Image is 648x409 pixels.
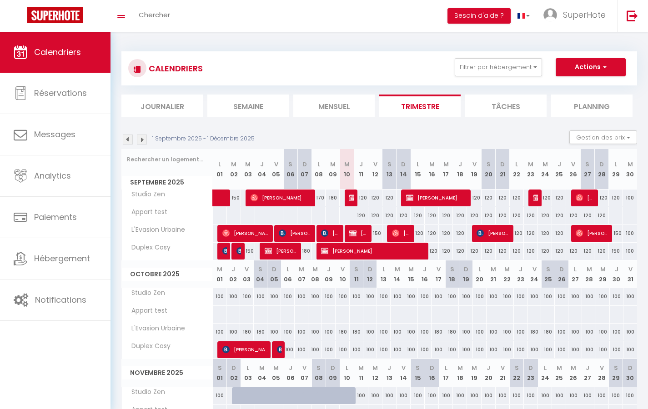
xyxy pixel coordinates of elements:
span: Appart test [123,207,170,217]
div: 100 [322,288,336,305]
th: 09 [322,260,336,288]
abbr: V [628,265,633,274]
span: [PERSON_NAME] [392,224,411,242]
span: Chercher [139,10,170,20]
th: 24 [527,260,541,288]
th: 04 [254,260,267,288]
div: 100 [254,288,267,305]
div: 100 [404,324,418,340]
th: 27 [568,260,582,288]
div: 180 [336,324,349,340]
div: 150 [609,225,623,242]
div: 100 [610,324,623,340]
abbr: J [231,265,235,274]
th: 25 [552,149,566,190]
abbr: M [528,160,533,169]
li: Tâches [465,95,547,117]
th: 28 [582,260,596,288]
div: 120 [552,243,566,259]
abbr: J [615,265,618,274]
th: 24 [538,149,552,190]
abbr: M [543,160,548,169]
div: 120 [425,207,439,224]
div: 170 [311,190,326,206]
div: 120 [467,190,481,206]
span: Appart test [123,306,170,316]
abbr: S [450,265,454,274]
div: 100 [213,288,226,305]
th: 06 [283,149,297,190]
abbr: V [532,265,537,274]
div: 120 [524,243,538,259]
div: 120 [411,207,425,224]
div: 150 [241,243,255,259]
span: [PERSON_NAME] [277,341,281,358]
div: 120 [538,207,552,224]
h3: CALENDRIERS [146,58,203,79]
div: 100 [267,288,281,305]
span: L'Evasion Urbaine [123,225,187,235]
abbr: D [401,160,406,169]
div: 120 [482,190,496,206]
abbr: M [312,265,318,274]
abbr: V [571,160,575,169]
div: 100 [514,288,527,305]
abbr: L [574,265,577,274]
span: Studio Zen [123,288,167,298]
div: 100 [487,288,500,305]
div: 100 [500,324,514,340]
span: Messages [34,129,75,140]
th: 05 [269,149,283,190]
span: L'Evasion Urbaine [123,324,187,334]
th: 12 [363,260,377,288]
div: 100 [568,324,582,340]
div: 100 [377,288,391,305]
th: 29 [596,260,610,288]
abbr: M [587,265,592,274]
span: [PERSON_NAME] [406,189,467,206]
th: 09 [326,149,340,190]
abbr: M [628,160,633,169]
abbr: M [217,265,222,274]
div: 100 [295,341,308,358]
abbr: J [260,160,264,169]
li: Mensuel [293,95,375,117]
div: 100 [363,324,377,340]
abbr: M [491,265,496,274]
span: Analytics [34,170,71,181]
div: 180 [541,324,555,340]
div: 120 [580,207,594,224]
span: [PERSON_NAME] [321,224,340,242]
div: 100 [391,324,404,340]
th: 20 [473,260,487,288]
div: 120 [594,207,608,224]
th: 07 [297,149,311,190]
abbr: S [546,265,550,274]
abbr: L [614,160,617,169]
div: 100 [418,288,432,305]
th: 18 [453,149,467,190]
div: 120 [510,190,524,206]
div: 100 [459,288,472,305]
abbr: M [231,160,236,169]
div: 120 [439,243,453,259]
th: 22 [500,260,514,288]
span: [PERSON_NAME] [576,189,594,206]
div: 120 [482,207,496,224]
div: 120 [510,225,524,242]
span: Réservations [34,87,87,99]
div: 120 [552,225,566,242]
abbr: S [258,265,262,274]
li: Trimestre [379,95,461,117]
div: 100 [623,190,637,206]
th: 17 [439,149,453,190]
th: 03 [241,149,255,190]
th: 20 [482,149,496,190]
div: 120 [482,243,496,259]
abbr: L [286,265,289,274]
li: Semaine [207,95,289,117]
div: 180 [240,324,254,340]
abbr: L [317,160,320,169]
th: 18 [445,260,459,288]
div: 150 [368,225,382,242]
